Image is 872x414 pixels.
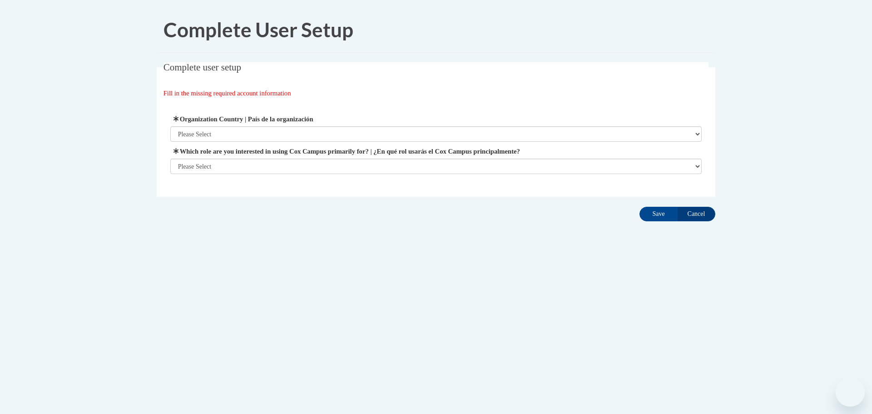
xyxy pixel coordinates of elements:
[170,114,702,124] label: Organization Country | País de la organización
[836,378,865,407] iframe: Button to launch messaging window
[163,62,241,73] span: Complete user setup
[163,18,353,41] span: Complete User Setup
[170,146,702,156] label: Which role are you interested in using Cox Campus primarily for? | ¿En qué rol usarás el Cox Camp...
[639,207,678,221] input: Save
[163,90,291,97] span: Fill in the missing required account information
[677,207,715,221] input: Cancel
